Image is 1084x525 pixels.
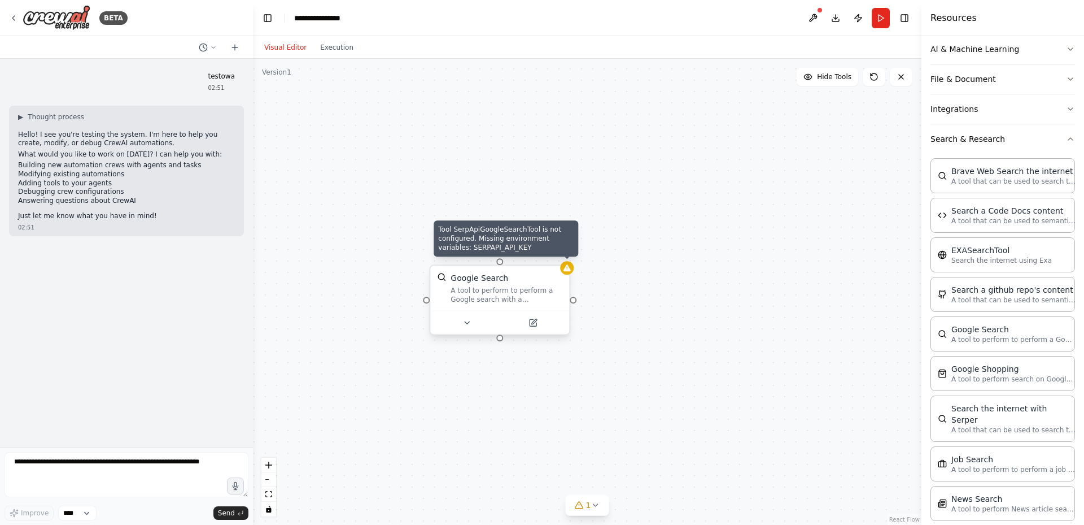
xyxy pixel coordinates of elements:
nav: breadcrumb [294,12,351,24]
button: Search & Research [930,124,1075,154]
p: A tool to perform search on Google shopping with a search_query. [951,375,1076,384]
span: Improve [21,509,49,518]
a: React Flow attribution [889,517,920,523]
button: Integrations [930,94,1075,124]
p: A tool to perform News article search with a search_query. [951,505,1076,514]
img: BraveSearchTool [938,171,947,180]
span: ▶ [18,112,23,122]
div: Version 1 [262,68,291,77]
div: React Flow controls [261,458,276,517]
button: Click to speak your automation idea [227,478,244,494]
button: Execution [313,41,360,54]
img: CodeDocsSearchTool [938,211,947,220]
button: File & Document [930,64,1075,94]
p: A tool that can be used to search the internet with a search_query. [951,177,1076,186]
div: Tool SerpApiGoogleSearchTool is not configured. Missing environment variables: SERPAPI_API_KEY [434,220,578,257]
button: zoom out [261,472,276,487]
div: Brave Web Search the internet [951,166,1076,177]
li: Modifying existing automations [18,170,235,179]
p: A tool to perform to perform a Google search with a search_query. [951,335,1076,344]
p: A tool that can be used to search the internet with a search_query. Supports different search typ... [951,426,1076,435]
span: Thought process [28,112,84,122]
li: Answering questions about CrewAI [18,197,235,206]
button: ▶Thought process [18,112,84,122]
p: A tool to perform to perform a job search in the [GEOGRAPHIC_DATA] with a search_query. [951,465,1076,474]
div: Search a github repo's content [951,284,1076,296]
button: Hide right sidebar [897,10,912,26]
div: Search the internet with Serper [951,403,1076,426]
button: Switch to previous chat [194,41,221,54]
p: Hello! I see you're testing the system. I'm here to help you create, modify, or debug CrewAI auto... [18,131,235,148]
span: 1 [586,500,591,511]
button: AI & Machine Learning [930,34,1075,64]
h4: Resources [930,11,977,25]
img: SerplyJobSearchTool [938,459,947,468]
div: News Search [951,493,1076,505]
img: GithubSearchTool [938,290,947,299]
button: Hide left sidebar [260,10,276,26]
img: SerpApiGoogleSearchTool [437,272,446,281]
img: SerpApiGoogleSearchTool [938,329,947,339]
div: 02:51 [208,84,235,92]
div: A tool to perform to perform a Google search with a search_query. [451,286,562,304]
p: Just let me know what you have in mind! [18,212,235,221]
p: testowa [208,72,235,81]
div: Google Search [451,272,508,284]
span: Hide Tools [817,72,851,81]
button: Start a new chat [226,41,244,54]
div: EXASearchTool [951,245,1052,256]
button: 1 [566,495,609,516]
button: Open in side panel [501,316,565,329]
div: Tool SerpApiGoogleSearchTool is not configured. Missing environment variables: SERPAPI_API_KEYSer... [429,267,570,337]
div: BETA [99,11,128,25]
p: Search the internet using Exa [951,256,1052,265]
img: SerplyNewsSearchTool [938,499,947,508]
button: Send [213,506,248,520]
p: What would you like to work on [DATE]? I can help you with: [18,150,235,159]
li: Building new automation crews with agents and tasks [18,161,235,170]
p: A tool that can be used to semantic search a query from a github repo's content. This is not the ... [951,296,1076,305]
div: Google Search [951,324,1076,335]
div: Google Shopping [951,363,1076,375]
div: 02:51 [18,223,235,232]
img: Logo [23,5,90,31]
img: SerpApiGoogleShoppingTool [938,369,947,378]
img: SerperDevTool [938,414,947,423]
li: Debugging crew configurations [18,188,235,197]
span: Send [218,509,235,518]
img: EXASearchTool [938,250,947,259]
div: Job Search [951,454,1076,465]
button: fit view [261,487,276,502]
button: toggle interactivity [261,502,276,517]
li: Adding tools to your agents [18,179,235,188]
button: Hide Tools [797,68,858,86]
div: Search a Code Docs content [951,205,1076,216]
p: A tool that can be used to semantic search a query from a Code Docs content. [951,216,1076,225]
button: zoom in [261,458,276,472]
button: Visual Editor [257,41,313,54]
button: Improve [5,506,54,520]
